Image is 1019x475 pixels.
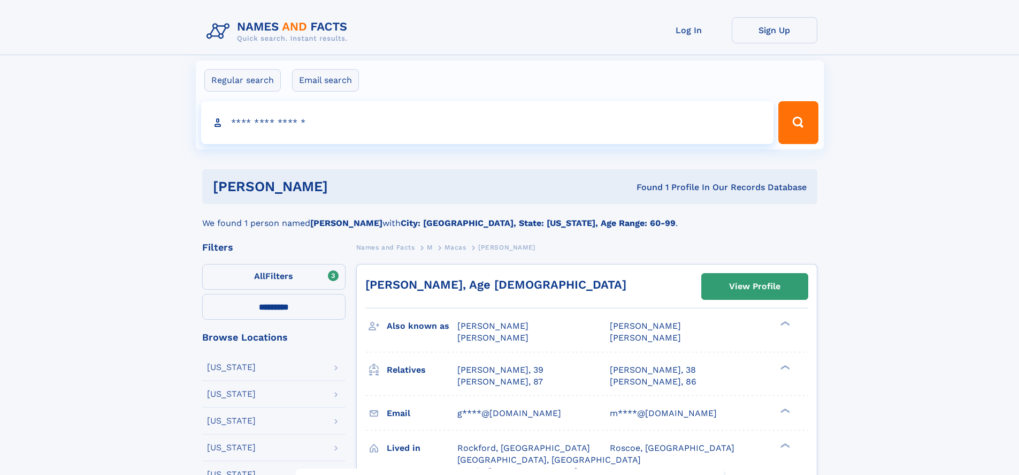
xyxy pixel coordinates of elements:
[427,244,433,251] span: M
[202,264,346,290] label: Filters
[202,204,817,230] div: We found 1 person named with .
[202,333,346,342] div: Browse Locations
[445,244,466,251] span: Macas
[202,243,346,252] div: Filters
[207,417,256,425] div: [US_STATE]
[445,240,466,254] a: Macas
[204,69,281,92] label: Regular search
[778,101,818,144] button: Search Button
[387,404,457,423] h3: Email
[610,333,681,343] span: [PERSON_NAME]
[207,390,256,398] div: [US_STATE]
[457,364,543,376] a: [PERSON_NAME], 39
[457,443,590,453] span: Rockford, [GEOGRAPHIC_DATA]
[207,363,256,372] div: [US_STATE]
[482,182,807,193] div: Found 1 Profile In Our Records Database
[356,240,415,254] a: Names and Facts
[732,17,817,43] a: Sign Up
[387,317,457,335] h3: Also known as
[610,321,681,331] span: [PERSON_NAME]
[610,376,696,388] a: [PERSON_NAME], 86
[387,439,457,457] h3: Lived in
[427,240,433,254] a: M
[387,361,457,379] h3: Relatives
[729,274,780,299] div: View Profile
[778,442,791,449] div: ❯
[702,274,808,299] a: View Profile
[213,180,482,193] h1: [PERSON_NAME]
[201,101,774,144] input: search input
[457,376,543,388] a: [PERSON_NAME], 87
[207,443,256,452] div: [US_STATE]
[610,364,696,376] a: [PERSON_NAME], 38
[610,443,734,453] span: Roscoe, [GEOGRAPHIC_DATA]
[310,218,382,228] b: [PERSON_NAME]
[202,17,356,46] img: Logo Names and Facts
[365,278,626,291] a: [PERSON_NAME], Age [DEMOGRAPHIC_DATA]
[292,69,359,92] label: Email search
[646,17,732,43] a: Log In
[778,320,791,327] div: ❯
[457,333,528,343] span: [PERSON_NAME]
[401,218,676,228] b: City: [GEOGRAPHIC_DATA], State: [US_STATE], Age Range: 60-99
[778,407,791,414] div: ❯
[457,321,528,331] span: [PERSON_NAME]
[457,455,641,465] span: [GEOGRAPHIC_DATA], [GEOGRAPHIC_DATA]
[778,364,791,371] div: ❯
[478,244,535,251] span: [PERSON_NAME]
[254,271,265,281] span: All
